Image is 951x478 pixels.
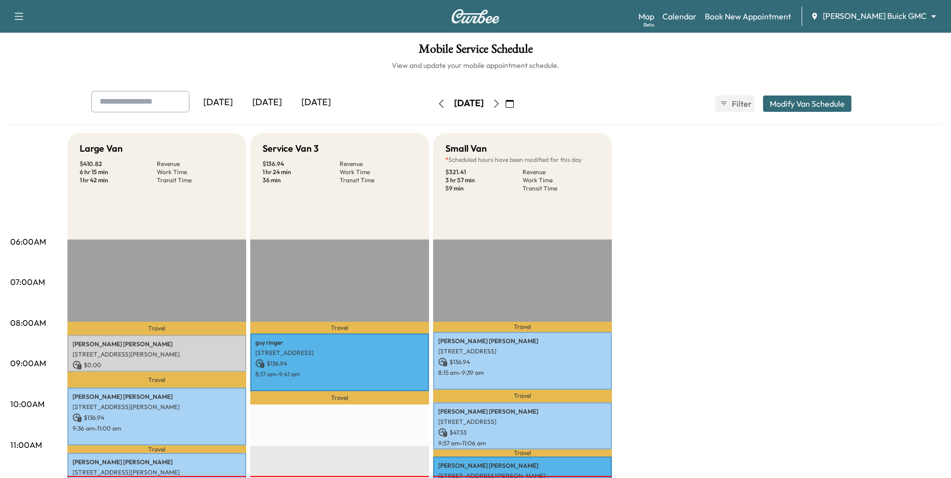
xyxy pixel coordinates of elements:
h5: Service Van 3 [263,141,319,156]
p: [STREET_ADDRESS][PERSON_NAME] [73,403,241,411]
p: [STREET_ADDRESS][PERSON_NAME] [73,350,241,358]
p: $ 136.94 [255,359,424,368]
p: [PERSON_NAME] [PERSON_NAME] [438,408,607,416]
h1: Mobile Service Schedule [10,43,941,60]
div: [DATE] [292,91,341,114]
p: $ 321.41 [445,168,522,176]
p: Travel [67,372,246,388]
a: MapBeta [638,10,654,22]
p: Transit Time [157,176,234,184]
div: [DATE] [243,91,292,114]
a: Calendar [662,10,697,22]
span: [PERSON_NAME] Buick GMC [823,10,926,22]
p: 07:00AM [10,276,45,288]
p: $ 136.94 [73,413,241,422]
p: Travel [250,391,429,404]
p: 9:57 am - 11:06 am [438,439,607,447]
p: 36 min [263,176,340,184]
p: [STREET_ADDRESS] [438,418,607,426]
p: Scheduled hours have been modified for this day [445,156,600,164]
p: Work Time [157,168,234,176]
p: $ 136.94 [438,357,607,367]
button: Modify Van Schedule [763,95,851,112]
p: Revenue [522,168,600,176]
p: guy ringer [255,339,424,347]
p: 8:17 am - 9:41 am [255,370,424,378]
p: Work Time [522,176,600,184]
p: Travel [433,322,612,332]
p: Work Time [340,168,417,176]
p: [STREET_ADDRESS] [438,347,607,355]
button: Filter [715,95,755,112]
p: [PERSON_NAME] [PERSON_NAME] [73,340,241,348]
p: [PERSON_NAME] [PERSON_NAME] [73,393,241,401]
p: 1 hr 42 min [80,176,157,184]
p: Transit Time [340,176,417,184]
p: 10:00AM [10,398,44,410]
p: 09:00AM [10,357,46,369]
p: Revenue [340,160,417,168]
a: Book New Appointment [705,10,791,22]
p: 1 hr 24 min [263,168,340,176]
p: [STREET_ADDRESS][PERSON_NAME] [73,468,241,476]
div: [DATE] [194,91,243,114]
p: $ 0.00 [73,361,241,370]
p: 11:00AM [10,439,42,451]
p: $ 47.53 [438,428,607,437]
h5: Small Van [445,141,487,156]
p: [STREET_ADDRESS] [255,349,424,357]
p: Travel [433,449,612,456]
span: Filter [732,98,750,110]
img: Curbee Logo [451,9,500,23]
p: $ 136.94 [263,160,340,168]
p: Travel [67,445,246,453]
p: 6 hr 15 min [80,168,157,176]
h5: Large Van [80,141,123,156]
p: 08:00AM [10,317,46,329]
p: [PERSON_NAME] [PERSON_NAME] [438,462,607,470]
p: [PERSON_NAME] [PERSON_NAME] [438,337,607,345]
p: [PERSON_NAME] [PERSON_NAME] [73,458,241,466]
p: Transit Time [522,184,600,193]
h6: View and update your mobile appointment schedule. [10,60,941,70]
p: Travel [433,390,612,402]
p: Revenue [157,160,234,168]
p: 59 min [445,184,522,193]
p: Travel [67,322,246,335]
div: [DATE] [454,97,484,110]
p: 3 hr 57 min [445,176,522,184]
p: 06:00AM [10,235,46,248]
p: 8:15 am - 9:39 am [438,369,607,377]
div: Beta [644,21,654,29]
p: Travel [250,322,429,333]
p: 9:36 am - 11:00 am [73,424,241,433]
p: $ 410.82 [80,160,157,168]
